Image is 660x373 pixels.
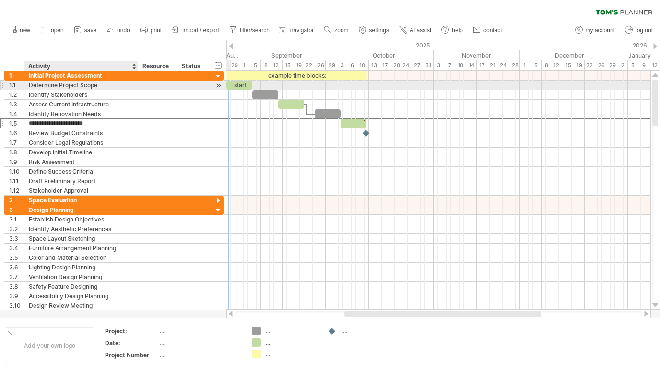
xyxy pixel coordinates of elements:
div: 22 - 26 [585,60,606,70]
div: Review Budget Constraints [29,128,133,138]
div: Lighting Design Planning [29,263,133,272]
div: 1.8 [9,148,24,157]
div: 25 - 29 [218,60,239,70]
div: 3.7 [9,272,24,281]
div: Date: [105,339,158,347]
a: import / export [169,24,222,36]
a: open [38,24,67,36]
div: 29 - 2 [606,60,628,70]
span: undo [117,27,130,34]
div: Assess Current Infrastructure [29,100,133,109]
a: contact [471,24,505,36]
div: 3.1 [9,215,24,224]
div: 27 - 31 [412,60,434,70]
div: Add your own logo [5,327,94,363]
a: new [7,24,33,36]
div: 3 - 7 [434,60,455,70]
div: 3.9 [9,291,24,301]
div: 1 - 5 [520,60,542,70]
span: contact [483,27,502,34]
div: 3.6 [9,263,24,272]
a: log out [623,24,656,36]
div: .... [266,327,318,335]
div: Stakeholder Approval [29,186,133,195]
div: 6 - 10 [347,60,369,70]
div: 3.10 [9,301,24,310]
div: 3 [9,205,24,214]
div: .... [160,327,240,335]
div: 3.8 [9,282,24,291]
div: 1.2 [9,90,24,99]
a: navigator [277,24,317,36]
div: 15 - 19 [563,60,585,70]
div: Initial Project Assessment [29,71,133,80]
div: Identify Stakeholders [29,90,133,99]
a: my account [573,24,618,36]
div: Project: [105,327,158,335]
span: my account [586,27,615,34]
div: 1 - 5 [239,60,261,70]
div: 1.11 [9,176,24,186]
div: Consider Legal Regulations [29,138,133,147]
div: 1.3 [9,100,24,109]
div: Accessibility Design Planning [29,291,133,301]
div: Design Planning [29,205,133,214]
div: 1.12 [9,186,24,195]
span: new [20,27,30,34]
div: .... [342,327,394,335]
div: Safety Feature Designing [29,282,133,291]
div: Identify Renovation Needs [29,109,133,118]
div: 1.1 [9,81,24,90]
div: .... [160,351,240,359]
div: October 2025 [334,50,434,60]
div: 10 - 14 [455,60,477,70]
span: settings [369,27,389,34]
div: 1.9 [9,157,24,166]
div: 8 - 12 [542,60,563,70]
div: Determine Project Scope [29,81,133,90]
div: Space Evaluation [29,196,133,205]
div: Project Number [105,351,158,359]
span: navigator [290,27,314,34]
div: Ventilation Design Planning [29,272,133,281]
div: 5 - 9 [628,60,649,70]
span: save [84,27,96,34]
div: December 2025 [520,50,619,60]
a: undo [104,24,133,36]
span: zoom [334,27,348,34]
div: 22 - 26 [304,60,326,70]
div: Define Success Criteria [29,167,133,176]
div: 3.4 [9,244,24,253]
div: Resource [142,61,172,71]
div: scroll to activity [214,81,223,91]
span: print [151,27,162,34]
a: zoom [321,24,351,36]
a: print [138,24,165,36]
div: 3.5 [9,253,24,262]
div: Space Layout Sketching [29,234,133,243]
div: Design Review Meeting [29,301,133,310]
div: Develop Initial Timeline [29,148,133,157]
span: log out [636,27,653,34]
div: .... [160,339,240,347]
div: November 2025 [434,50,520,60]
div: .... [266,338,318,347]
a: save [71,24,99,36]
div: 15 - 19 [283,60,304,70]
div: Draft Preliminary Report [29,176,133,186]
a: AI assist [397,24,434,36]
div: 3.2 [9,224,24,233]
span: filter/search [240,27,270,34]
a: settings [356,24,392,36]
div: 2 [9,196,24,205]
div: Color and Material Selection [29,253,133,262]
span: open [51,27,64,34]
div: 13 - 17 [369,60,390,70]
div: Status [182,61,203,71]
div: 17 - 21 [477,60,498,70]
div: 24 - 28 [498,60,520,70]
div: 1 [9,71,24,80]
div: 1.6 [9,128,24,138]
div: start [226,81,252,90]
div: 1.5 [9,119,24,128]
